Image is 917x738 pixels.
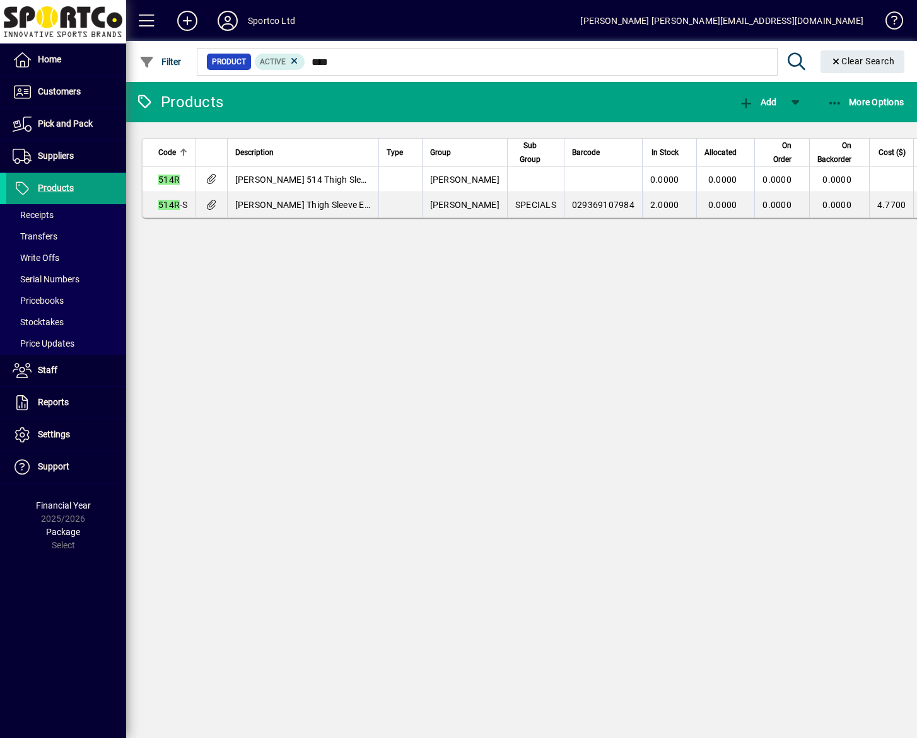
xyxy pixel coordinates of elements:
span: 029369107984 [572,200,634,210]
span: On Order [762,139,791,166]
span: Code [158,146,176,159]
span: SPECIALS [515,200,556,210]
div: On Order [762,139,803,166]
button: Clear [821,50,905,73]
span: Suppliers [38,151,74,161]
div: Code [158,146,188,159]
span: [PERSON_NAME] [430,175,499,185]
div: [PERSON_NAME] [PERSON_NAME][EMAIL_ADDRESS][DOMAIN_NAME] [580,11,863,31]
em: 514R [158,200,180,210]
span: [PERSON_NAME] [430,200,499,210]
span: Products [38,183,74,193]
span: 0.0000 [762,175,791,185]
div: Allocated [704,146,748,159]
span: Price Updates [13,338,74,349]
span: In Stock [651,146,679,159]
a: Reports [6,387,126,418]
span: Cost ($) [879,146,906,159]
span: On Backorder [817,139,851,166]
span: Sub Group [515,139,545,166]
div: Description [235,146,371,159]
span: [PERSON_NAME] Thigh Sleeve Elastic Small*** [235,200,423,210]
span: Stocktakes [13,317,64,327]
span: Reports [38,397,69,407]
a: Support [6,451,126,483]
span: Description [235,146,274,159]
span: [PERSON_NAME] 514 Thigh Sleeve Elastic [235,175,404,185]
button: Add [167,9,207,32]
a: Home [6,44,126,76]
em: 514R [158,175,180,185]
button: Profile [207,9,248,32]
span: Settings [38,429,70,439]
button: More Options [824,91,908,113]
span: Active [260,57,286,66]
div: Group [430,146,499,159]
button: Filter [136,50,185,73]
a: Knowledge Base [876,3,901,43]
a: Write Offs [6,247,126,268]
a: Receipts [6,204,126,226]
a: Suppliers [6,141,126,172]
span: Type [387,146,403,159]
mat-chip: Activation Status: Active [255,54,305,70]
span: 0.0000 [708,175,737,185]
button: Add [735,91,780,113]
a: Price Updates [6,333,126,354]
span: Staff [38,365,57,375]
span: 0.0000 [822,175,851,185]
span: Add [739,97,776,107]
span: 0.0000 [650,175,679,185]
div: On Backorder [817,139,863,166]
span: Pick and Pack [38,118,93,129]
span: Clear Search [831,56,895,66]
span: Write Offs [13,253,59,263]
a: Settings [6,419,126,451]
a: Customers [6,76,126,108]
span: Support [38,461,69,471]
span: Customers [38,86,81,96]
span: Receipts [13,210,54,220]
span: More Options [827,97,904,107]
span: Home [38,54,61,64]
div: Type [387,146,414,159]
span: 0.0000 [708,200,737,210]
div: Sportco Ltd [248,11,295,31]
span: Filter [139,57,182,67]
span: Group [430,146,451,159]
span: Financial Year [36,500,91,510]
span: Package [46,527,80,537]
span: 0.0000 [762,200,791,210]
div: In Stock [650,146,691,159]
span: -S [158,200,188,210]
a: Transfers [6,226,126,247]
span: Serial Numbers [13,274,79,284]
a: Stocktakes [6,311,126,333]
a: Pick and Pack [6,108,126,140]
span: 0.0000 [822,200,851,210]
span: Allocated [704,146,737,159]
span: Barcode [572,146,600,159]
span: 2.0000 [650,200,679,210]
a: Serial Numbers [6,268,126,290]
span: Transfers [13,231,57,241]
span: Pricebooks [13,296,64,306]
td: 4.7700 [869,192,914,217]
div: Sub Group [515,139,556,166]
a: Staff [6,355,126,386]
div: Barcode [572,146,634,159]
a: Pricebooks [6,290,126,311]
div: Products [136,92,223,112]
span: Product [212,55,246,68]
